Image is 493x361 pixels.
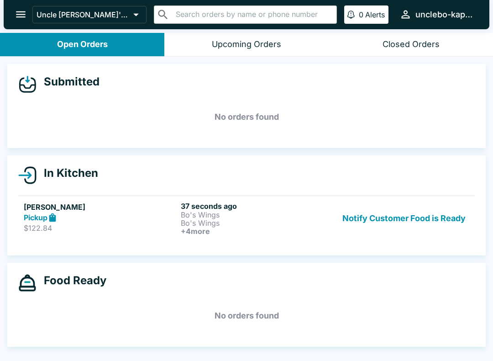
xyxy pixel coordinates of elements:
p: 0 [359,10,363,19]
input: Search orders by name or phone number [173,8,333,21]
a: [PERSON_NAME]Pickup$122.8437 seconds agoBo's WingsBo's Wings+4moreNotify Customer Food is Ready [18,196,475,241]
p: Uncle [PERSON_NAME]'s Kapahulu [37,10,130,19]
p: $122.84 [24,223,177,233]
div: unclebo-kapahulu [415,9,475,20]
p: Bo's Wings [181,219,334,227]
h5: [PERSON_NAME] [24,202,177,212]
button: Uncle [PERSON_NAME]'s Kapahulu [32,6,147,23]
h6: + 4 more [181,227,334,235]
h6: 37 seconds ago [181,202,334,211]
button: open drawer [9,3,32,26]
h5: No orders found [18,101,475,133]
h4: Submitted [37,75,100,89]
p: Alerts [365,10,385,19]
div: Open Orders [57,39,108,50]
h4: Food Ready [37,274,106,287]
h4: In Kitchen [37,166,98,180]
button: Notify Customer Food is Ready [339,202,469,235]
div: Upcoming Orders [212,39,281,50]
button: unclebo-kapahulu [396,5,478,24]
h5: No orders found [18,299,475,332]
strong: Pickup [24,213,47,222]
div: Closed Orders [383,39,440,50]
p: Bo's Wings [181,211,334,219]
